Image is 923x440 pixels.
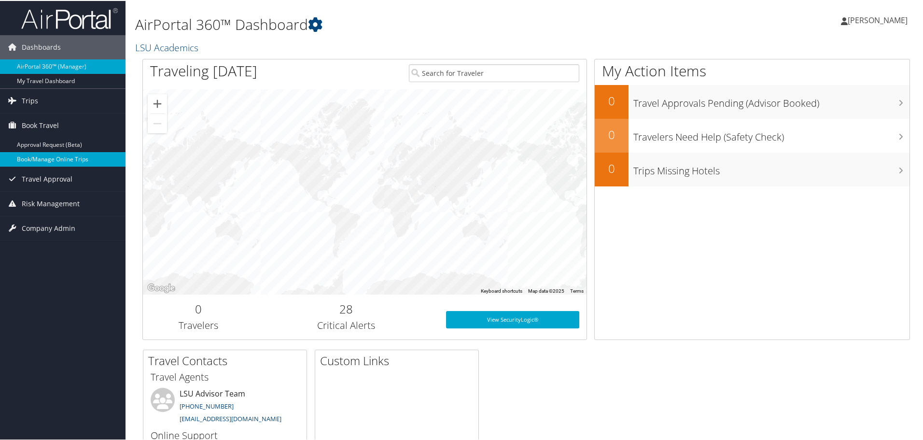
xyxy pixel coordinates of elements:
h2: 0 [150,300,247,316]
h2: 0 [595,92,629,108]
span: Risk Management [22,191,80,215]
input: Search for Traveler [409,63,579,81]
a: Terms (opens in new tab) [570,287,584,293]
a: View SecurityLogic® [446,310,579,327]
span: Dashboards [22,34,61,58]
button: Keyboard shortcuts [481,287,522,294]
h3: Trips Missing Hotels [633,158,909,177]
button: Zoom in [148,93,167,113]
h3: Travelers [150,318,247,331]
h2: 0 [595,126,629,142]
span: Company Admin [22,215,75,240]
a: [EMAIL_ADDRESS][DOMAIN_NAME] [180,413,281,422]
span: Book Travel [22,113,59,137]
img: Google [145,281,177,294]
h1: AirPortal 360™ Dashboard [135,14,657,34]
button: Zoom out [148,113,167,132]
h2: 28 [261,300,432,316]
h3: Critical Alerts [261,318,432,331]
span: Map data ©2025 [528,287,564,293]
a: LSU Academics [135,40,201,53]
h2: 0 [595,159,629,176]
h1: My Action Items [595,60,909,80]
a: Open this area in Google Maps (opens a new window) [145,281,177,294]
a: [PHONE_NUMBER] [180,401,234,410]
li: LSU Advisor Team [146,387,304,426]
a: 0Trips Missing Hotels [595,152,909,185]
span: [PERSON_NAME] [848,14,908,25]
a: [PERSON_NAME] [841,5,917,34]
h3: Travelers Need Help (Safety Check) [633,125,909,143]
h3: Travel Agents [151,369,299,383]
h2: Travel Contacts [148,352,307,368]
span: Travel Approval [22,166,72,190]
span: Trips [22,88,38,112]
h1: Traveling [DATE] [150,60,257,80]
a: 0Travel Approvals Pending (Advisor Booked) [595,84,909,118]
h3: Travel Approvals Pending (Advisor Booked) [633,91,909,109]
h2: Custom Links [320,352,478,368]
a: 0Travelers Need Help (Safety Check) [595,118,909,152]
img: airportal-logo.png [21,6,118,29]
